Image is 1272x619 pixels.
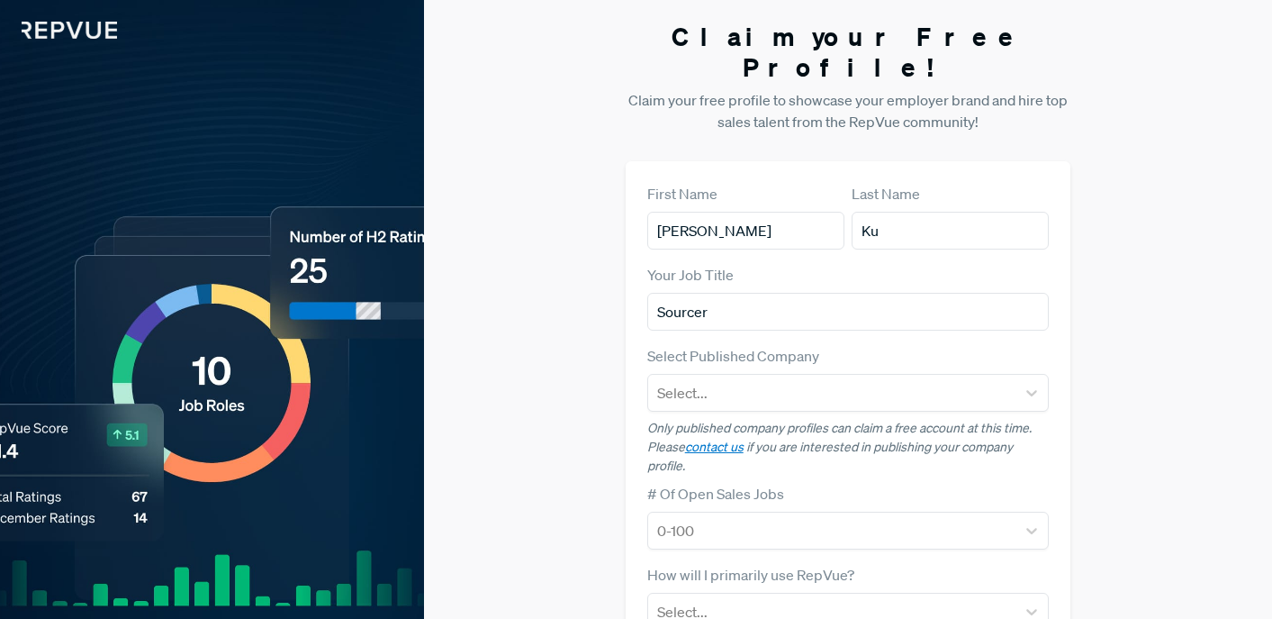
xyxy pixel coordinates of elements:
input: First Name [647,212,844,250]
p: Claim your free profile to showcase your employer brand and hire top sales talent from the RepVue... [626,89,1071,132]
input: Title [647,293,1050,331]
label: # Of Open Sales Jobs [647,483,784,505]
input: Last Name [852,212,1049,250]
label: How will I primarily use RepVue? [647,564,854,586]
label: Select Published Company [647,345,819,367]
h3: Claim your Free Profile! [626,22,1071,82]
label: First Name [647,183,717,205]
label: Last Name [852,183,920,205]
a: contact us [685,439,744,455]
label: Your Job Title [647,264,734,286]
p: Only published company profiles can claim a free account at this time. Please if you are interest... [647,419,1050,476]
